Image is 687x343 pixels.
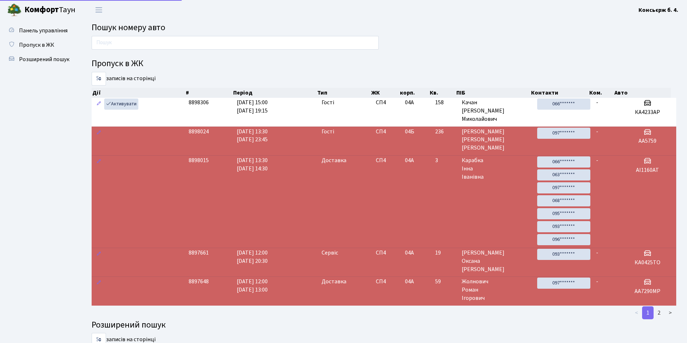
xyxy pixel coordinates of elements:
span: СП4 [376,249,399,257]
span: 04А [405,249,414,257]
a: Редагувати [94,156,103,168]
span: Качан [PERSON_NAME] Миколайович [462,99,531,123]
a: 1 [642,306,654,319]
span: - [596,249,598,257]
span: Панель управління [19,27,68,35]
th: Тип [317,88,370,98]
span: - [596,156,598,164]
a: Редагувати [94,249,103,260]
span: СП4 [376,156,399,165]
span: Карабка Інна Іванівна [462,156,531,181]
span: [DATE] 12:00 [DATE] 13:00 [237,278,268,294]
h5: AI1160AT [622,167,673,174]
span: 8897648 [189,278,209,285]
span: 8897661 [189,249,209,257]
span: СП4 [376,99,399,107]
span: Пошук номеру авто [92,21,165,34]
span: Гості [322,99,334,107]
span: - [596,128,598,136]
span: 04Б [405,128,414,136]
h4: Розширений пошук [92,320,676,330]
span: [DATE] 12:00 [DATE] 20:30 [237,249,268,265]
th: ЖК [370,88,399,98]
th: ПІБ [456,88,530,98]
select: записів на сторінці [92,72,106,86]
th: Авто [614,88,671,98]
span: - [596,99,598,106]
h4: Пропуск в ЖК [92,59,676,69]
th: корп. [399,88,429,98]
th: Кв. [429,88,456,98]
span: СП4 [376,278,399,286]
label: записів на сторінці [92,72,156,86]
th: Дії [92,88,185,98]
span: [DATE] 15:00 [DATE] 19:15 [237,99,268,115]
a: Консьєрж б. 4. [638,6,678,14]
span: - [596,278,598,285]
span: Пропуск в ЖК [19,41,54,49]
span: 04А [405,278,414,285]
span: Таун [24,4,75,16]
a: > [664,306,676,319]
th: Контакти [530,88,589,98]
span: 158 [435,99,456,107]
button: Переключити навігацію [90,4,108,16]
span: Жолнович Роман Ігорович [462,278,531,302]
span: [DATE] 13:30 [DATE] 14:30 [237,156,268,173]
span: 04А [405,156,414,164]
a: Пропуск в ЖК [4,38,75,52]
h5: АА5759 [622,138,673,145]
a: Панель управління [4,23,75,38]
span: Доставка [322,278,346,286]
a: 2 [653,306,665,319]
span: 8898306 [189,99,209,106]
span: 8898024 [189,128,209,136]
a: Розширений пошук [4,52,75,67]
span: Доставка [322,156,346,165]
span: 04А [405,99,414,106]
a: Редагувати [94,278,103,289]
h5: КА4233АР [622,109,673,116]
th: # [185,88,232,98]
th: Ком. [589,88,614,98]
span: [DATE] 13:30 [DATE] 23:45 [237,128,268,144]
span: СП4 [376,128,399,136]
input: Пошук [92,36,379,50]
span: Гості [322,128,334,136]
th: Період [232,88,317,98]
a: Редагувати [94,128,103,139]
span: 8898015 [189,156,209,164]
span: 236 [435,128,456,136]
h5: AA7290MP [622,288,673,295]
span: 59 [435,278,456,286]
span: Сервіс [322,249,338,257]
h5: КА0425ТО [622,259,673,266]
span: Розширений пошук [19,55,69,63]
span: [PERSON_NAME] [PERSON_NAME] [PERSON_NAME] [462,128,531,152]
span: 19 [435,249,456,257]
a: Активувати [104,99,138,110]
span: 3 [435,156,456,165]
a: Редагувати [94,99,103,110]
img: logo.png [7,3,22,17]
span: [PERSON_NAME] Оксана [PERSON_NAME] [462,249,531,274]
b: Комфорт [24,4,59,15]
